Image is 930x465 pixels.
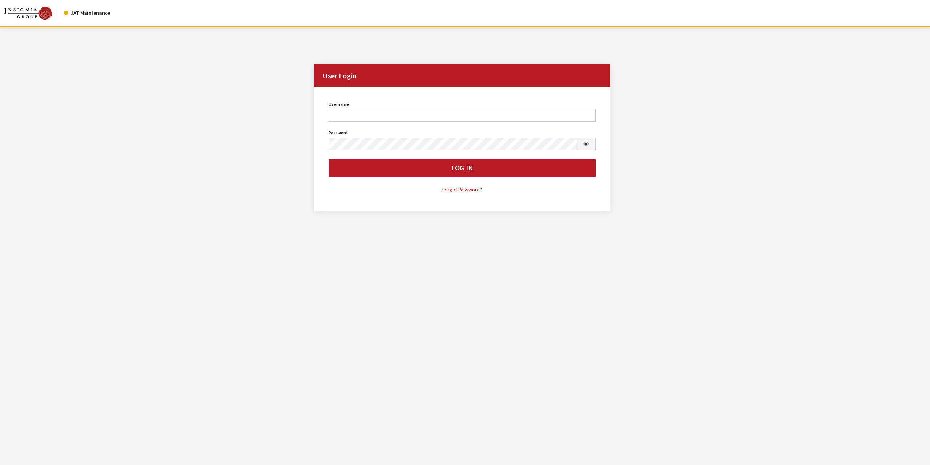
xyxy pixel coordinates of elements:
[314,64,610,87] h2: User Login
[329,185,596,194] a: Forgot Password?
[64,9,110,17] div: UAT Maintenance
[329,159,596,177] button: Log In
[329,130,348,136] label: Password
[329,101,349,108] label: Username
[4,7,52,20] img: Catalog Maintenance
[577,138,596,150] button: Show Password
[4,6,64,20] a: Insignia Group logo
